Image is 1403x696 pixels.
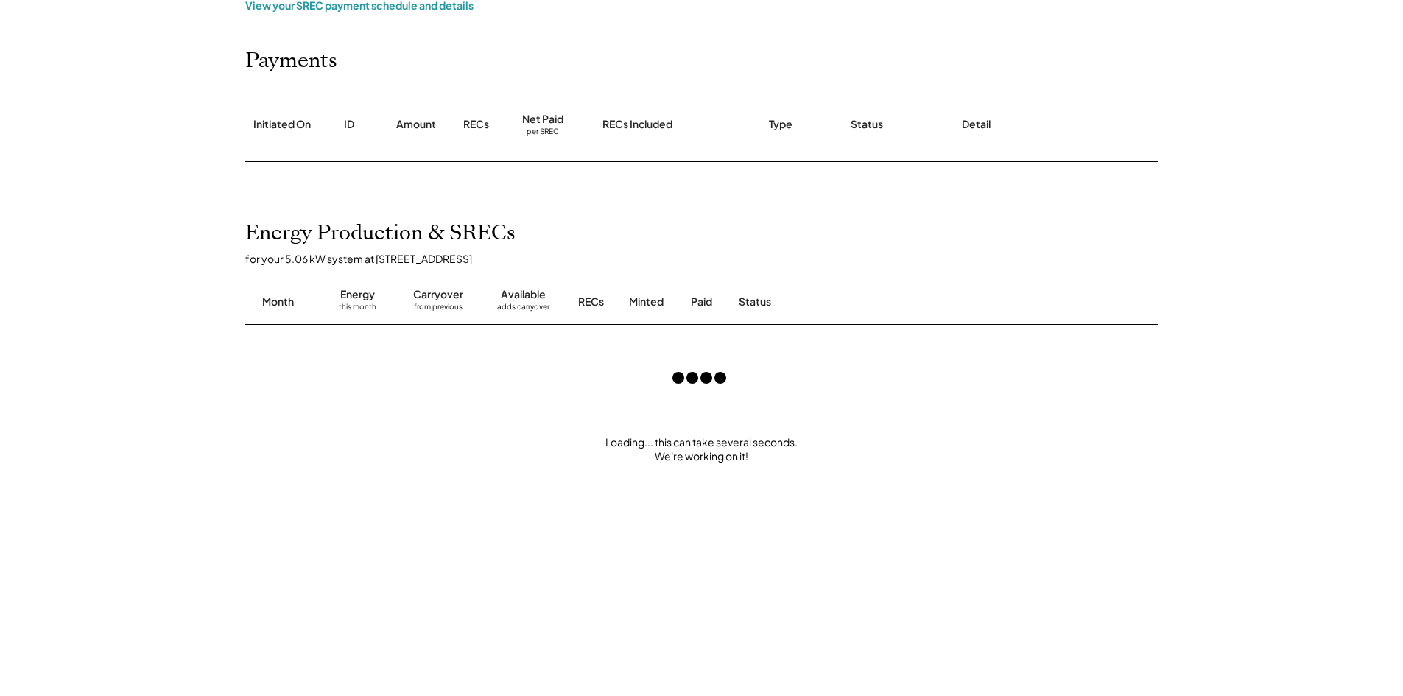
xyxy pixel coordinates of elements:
div: RECs Included [602,117,672,132]
div: Status [739,295,989,309]
div: RECs [578,295,604,309]
div: Carryover [413,287,463,302]
div: Initiated On [253,117,311,132]
div: Status [851,117,883,132]
div: Available [501,287,546,302]
div: Minted [629,295,664,309]
div: Paid [691,295,712,309]
div: Energy [340,287,375,302]
div: Loading... this can take several seconds. We're working on it! [231,435,1173,464]
div: Amount [396,117,436,132]
div: for your 5.06 kW system at [STREET_ADDRESS] [245,252,1173,265]
div: ID [344,117,354,132]
div: from previous [414,302,463,317]
h2: Payments [245,49,337,74]
div: Month [262,295,294,309]
div: RECs [463,117,489,132]
div: this month [339,302,376,317]
div: Net Paid [522,112,563,127]
h2: Energy Production & SRECs [245,221,516,246]
div: Type [769,117,792,132]
div: adds carryover [497,302,549,317]
div: per SREC [527,127,559,138]
div: Detail [962,117,991,132]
